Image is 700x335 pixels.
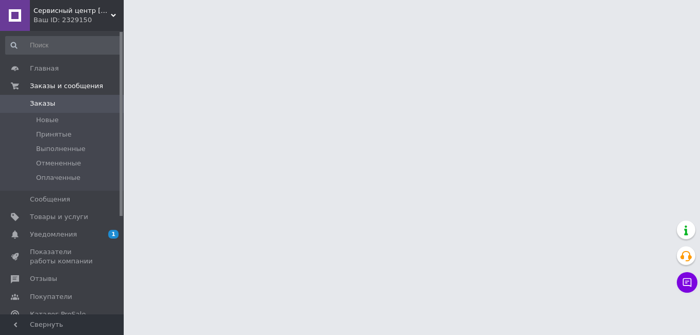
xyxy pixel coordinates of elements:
span: Новые [36,115,59,125]
span: Заказы [30,99,55,108]
span: Главная [30,64,59,73]
span: Сервисный центр Волисс [34,6,111,15]
span: Показатели работы компании [30,247,95,266]
span: Отзывы [30,274,57,283]
span: Заказы и сообщения [30,81,103,91]
span: Каталог ProSale [30,310,86,319]
span: Принятые [36,130,72,139]
span: Уведомления [30,230,77,239]
input: Поиск [5,36,122,55]
div: Ваш ID: 2329150 [34,15,124,25]
span: Сообщения [30,195,70,204]
span: Товары и услуги [30,212,88,222]
span: Оплаченные [36,173,80,182]
span: Выполненные [36,144,86,154]
button: Чат с покупателем [677,272,697,293]
span: 1 [108,230,119,239]
span: Отмененные [36,159,81,168]
span: Покупатели [30,292,72,301]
